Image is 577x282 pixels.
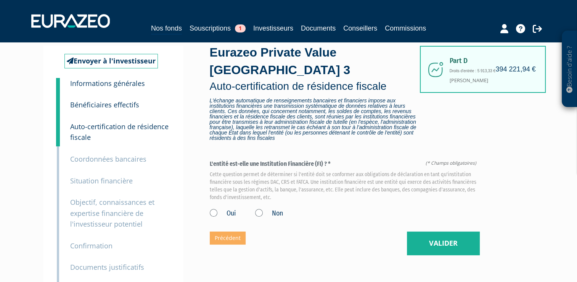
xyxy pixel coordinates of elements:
[450,69,534,73] h6: Droits d'entrée : 5 913,33 €
[56,111,60,147] a: 3
[64,54,158,68] a: Envoyer à l'investisseur
[385,23,426,34] a: Commissions
[70,79,145,88] small: Informations générales
[70,100,139,109] small: Bénéficiaires effectifs
[210,232,246,245] a: Précédent
[450,57,534,65] span: Part D
[255,209,283,219] label: Non
[70,176,133,185] small: Situation financière
[210,160,480,199] label: L'entité est-elle une Institution Financière (FI) ? *
[210,79,419,94] p: Auto-certification de résidence fiscale
[253,23,293,34] a: Investisseurs
[151,23,182,35] a: Nos fonds
[565,35,574,104] p: Besoin d'aide ?
[343,23,377,34] a: Conseillers
[70,241,113,250] small: Confirmation
[190,23,246,34] a: Souscriptions1
[70,198,154,229] small: Objectif, connaissances et expertise financière de l'investisseur potentiel
[407,232,480,255] button: Valider
[495,66,535,73] h4: 394 221,94 €
[301,23,336,34] a: Documents
[31,14,110,28] img: 1732889491-logotype_eurazeo_blanc_rvb.png
[210,44,419,141] div: Eurazeo Private Value [GEOGRAPHIC_DATA] 3
[210,171,480,201] em: Cette question permet de déterminer si l'entité doit se conformer aux obligations de déclaration ...
[70,263,144,272] small: Documents justificatifs
[70,154,146,164] small: Coordonnées bancaires
[56,78,60,93] a: 1
[235,24,246,32] span: 1
[420,46,546,93] div: [PERSON_NAME]
[210,209,236,219] label: Oui
[70,122,169,142] small: Auto-certification de résidence fiscale
[210,98,419,141] span: L'échange automatique de renseignements bancaires et financiers impose aux institutions financièr...
[56,89,60,113] a: 2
